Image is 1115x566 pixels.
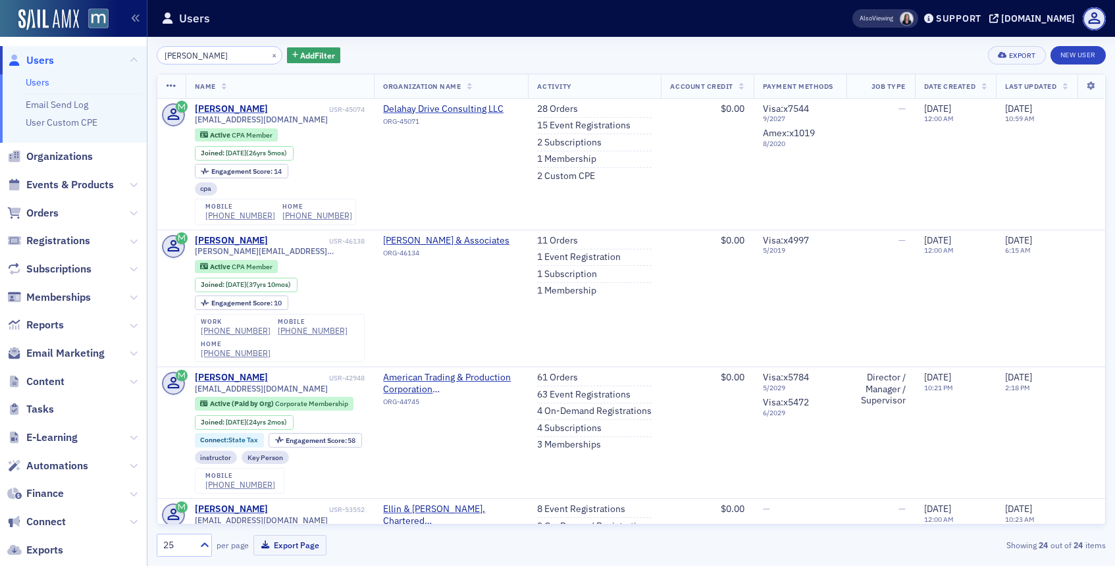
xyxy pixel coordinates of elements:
span: [DATE] [1005,234,1032,246]
div: Active: Active: CPA Member [195,128,278,141]
a: Active CPA Member [200,130,272,139]
a: Users [26,76,49,88]
span: Joined : [201,418,226,426]
span: Exports [26,543,63,557]
a: [PHONE_NUMBER] [201,326,271,336]
input: Search… [157,46,282,64]
a: 2 Subscriptions [537,137,602,149]
span: Ellin & Tucker, Chartered (Baltimore, MD) [383,503,519,527]
div: mobile [205,472,275,480]
div: Director / Manager / Supervisor [856,372,906,407]
a: Active CPA Member [200,262,272,270]
span: Tasks [26,402,54,417]
div: Showing out of items [798,539,1106,551]
strong: 24 [1037,539,1050,551]
a: Ellin & [PERSON_NAME], Chartered ([GEOGRAPHIC_DATA], [GEOGRAPHIC_DATA]) [383,503,519,527]
span: 5 / 2029 [763,384,837,392]
span: — [898,103,906,115]
div: 10 [211,299,282,307]
span: [DATE] [226,148,246,157]
a: 1 Membership [537,153,596,165]
span: CPA Member [232,130,272,140]
span: Visa : x4997 [763,234,809,246]
a: 1 Membership [537,285,596,297]
a: 4 Subscriptions [537,423,602,434]
div: ORG-45071 [383,117,504,130]
div: Active: Active: CPA Member [195,260,278,273]
span: [DATE] [924,371,951,383]
span: [DATE] [1005,103,1032,115]
span: Springer Lawson & Associates [383,235,509,247]
span: [EMAIL_ADDRESS][DOMAIN_NAME] [195,515,328,525]
span: Content [26,374,65,389]
span: $0.00 [721,103,744,115]
a: [PERSON_NAME] [195,372,268,384]
span: Payment Methods [763,82,833,91]
div: cpa [195,182,218,195]
a: [PERSON_NAME] [195,235,268,247]
div: Joined: 2001-06-08 00:00:00 [195,415,294,430]
div: [DOMAIN_NAME] [1001,13,1075,24]
a: Users [7,53,54,68]
span: $0.00 [721,234,744,246]
span: Date Created [924,82,975,91]
span: Visa : x5784 [763,371,809,383]
div: Engagement Score: 10 [195,296,288,310]
a: 1 Subscription [537,269,597,280]
img: SailAMX [18,9,79,30]
time: 12:00 AM [924,515,954,524]
div: Support [936,13,981,24]
div: (37yrs 10mos) [226,280,291,289]
span: Orders [26,206,59,220]
div: Engagement Score: 58 [269,433,362,448]
a: 28 Orders [537,103,578,115]
span: Organization Name [383,82,461,91]
div: ORG-44745 [383,398,519,411]
div: USR-53552 [270,505,365,514]
div: (24yrs 2mos) [226,418,287,426]
a: 15 Event Registrations [537,120,631,132]
span: 5 / 2019 [763,246,837,255]
a: Reports [7,318,64,332]
span: Name [195,82,216,91]
time: 12:00 AM [924,114,954,123]
a: User Custom CPE [26,116,97,128]
span: Active (Paid by Org) [210,399,275,408]
label: per page [217,539,249,551]
span: Corporate Membership [275,399,348,408]
div: ORG-46134 [383,249,509,262]
a: [PHONE_NUMBER] [205,211,275,220]
span: 9 / 2027 [763,115,837,123]
span: Engagement Score : [211,298,274,307]
span: [DATE] [924,503,951,515]
span: [DATE] [226,280,246,289]
a: 11 Orders [537,235,578,247]
a: Automations [7,459,88,473]
button: AddFilter [287,47,341,64]
span: Add Filter [300,49,335,61]
a: 1 Event Registration [537,251,621,263]
div: mobile [278,318,348,326]
button: × [269,49,280,61]
span: American Trading & Production Corporation (Baltimore, MD) [383,372,519,395]
div: instructor [195,451,238,464]
span: E-Learning [26,430,78,445]
span: Visa : x5472 [763,396,809,408]
span: Active [210,262,232,271]
span: Connect : [200,435,228,444]
a: Tasks [7,402,54,417]
a: 2 On-Demand Registrations [537,521,652,532]
time: 10:59 AM [1005,114,1035,123]
div: Connect: [195,433,265,448]
time: 6:15 AM [1005,245,1031,255]
a: Events & Products [7,178,114,192]
div: 58 [286,437,356,444]
a: [PERSON_NAME] [195,103,268,115]
button: Export Page [253,535,326,555]
div: [PHONE_NUMBER] [201,348,271,358]
span: $0.00 [721,371,744,383]
a: Email Marketing [7,346,105,361]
